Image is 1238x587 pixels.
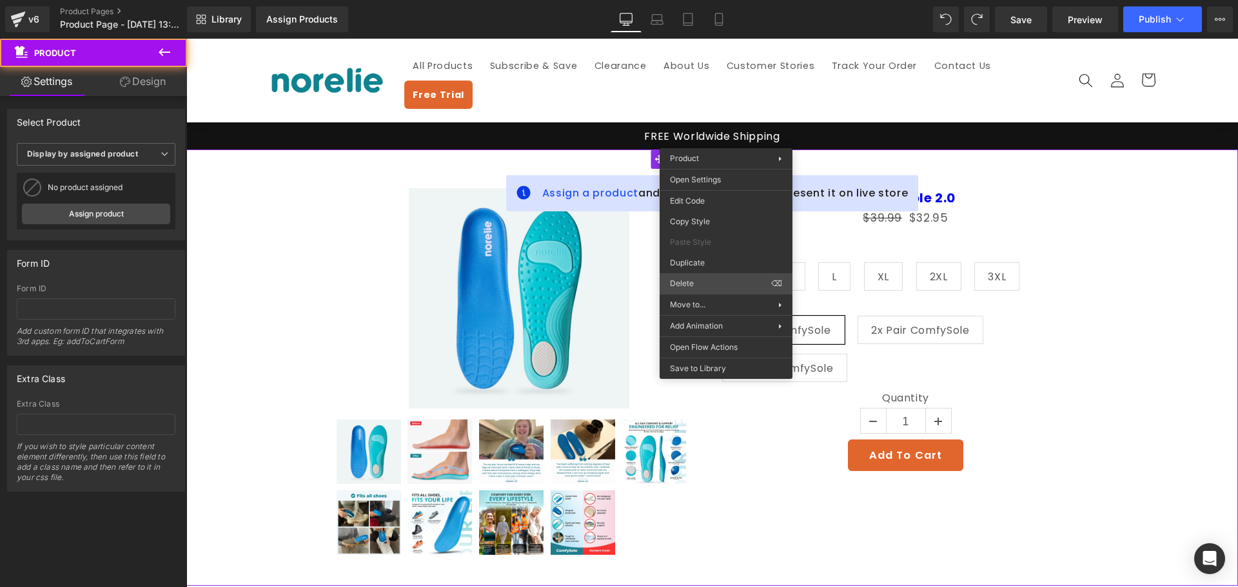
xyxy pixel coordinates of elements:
[670,363,782,374] span: Save to Library
[1052,6,1118,32] a: Preview
[17,284,175,293] div: Form ID
[364,381,433,449] a: Comfysole 2.0
[670,174,782,186] span: Open Settings
[221,381,290,449] a: Comfysole 2.0
[536,262,903,277] label: Offer
[801,224,820,251] span: 3XL
[293,381,361,449] a: Comfysole 2.0
[22,204,170,224] a: Assign product
[662,401,777,433] button: Add To Cart
[150,452,215,516] img: Comfysole 2.0
[477,21,523,33] span: About Us
[964,6,990,32] button: Redo
[211,14,242,25] span: Library
[399,13,468,42] a: Clearance
[748,21,805,33] span: Contact Us
[670,216,782,227] span: Copy Style
[536,208,903,224] label: Size
[60,6,208,17] a: Product Pages
[676,171,716,187] span: $39.99
[187,6,251,32] a: New Library
[645,21,731,33] span: Track Your Order
[226,50,278,62] span: Free Trial
[1139,14,1171,24] span: Publish
[304,21,391,33] span: Subscribe & Save
[356,147,722,162] span: and use this template to present it on live store
[222,149,443,370] img: Comfysole 2.0
[218,13,295,42] a: All Products
[670,257,782,269] span: Duplicate
[549,278,645,305] span: 1x Pair ComfySole
[364,452,433,520] a: Comfysole 2.0
[221,452,290,520] a: Comfysole 2.0
[691,224,703,251] span: XL
[295,13,400,42] a: Subscribe & Save
[723,169,762,189] span: $32.95
[670,342,782,353] span: Open Flow Actions
[549,224,556,251] span: S
[642,6,673,32] a: Laptop
[685,278,783,305] span: 2x Pair ComfySole
[469,13,532,42] a: About Us
[536,353,903,369] label: Quantity
[293,452,361,520] a: Comfysole 2.0
[17,251,50,269] div: Form ID
[293,381,357,445] img: Comfysole 2.0
[293,452,357,516] img: Comfysole 2.0
[364,381,429,445] img: Comfysole 2.0
[83,27,199,57] img: Norelie USA
[218,42,286,71] a: Free Trial
[540,21,629,33] span: Customer Stories
[17,399,175,409] div: Extra Class
[48,183,170,192] div: No product assigned
[221,452,286,516] img: Comfysole 2.0
[670,278,771,289] span: Delete
[703,6,734,32] a: Mobile
[226,21,286,33] span: All Products
[356,147,453,162] span: Assign a product
[673,6,703,32] a: Tablet
[150,381,215,445] img: Comfysole 2.0
[743,224,761,251] span: 2XL
[636,13,739,42] a: Track Your Order
[60,19,184,30] span: Product Page - [DATE] 13:32:06
[549,316,647,343] span: 3x Pair ComfySole
[1207,6,1233,32] button: More
[96,67,190,96] a: Design
[1068,13,1103,26] span: Preview
[1123,6,1202,32] button: Publish
[435,381,504,449] a: Comfysole 2.0
[596,224,605,251] span: M
[17,110,81,128] div: Select Product
[435,381,500,445] img: Comfysole 2.0
[670,236,782,248] span: Paste Style
[481,111,571,130] span: Product
[933,6,959,32] button: Undo
[611,6,642,32] a: Desktop
[1010,13,1032,26] span: Save
[17,441,175,491] div: If you wish to style particular content element differently, then use this field to add a class n...
[884,26,915,57] summary: Search
[458,89,593,107] div: FREE Worldwide Shipping
[531,13,636,42] a: Customer Stories
[150,381,219,449] a: Comfysole 2.0
[22,177,43,198] img: pImage
[17,326,175,355] div: Add custom form ID that integrates with 3rd apps. Eg: addToCartForm
[27,149,138,159] b: Display by assigned product
[34,48,76,58] span: Product
[739,13,813,42] a: Contact Us
[670,320,778,332] span: Add Animation
[670,153,699,163] span: Product
[5,6,50,32] a: v6
[266,14,338,24] div: Assign Products
[1194,543,1225,574] div: Open Intercom Messenger
[670,195,782,207] span: Edit Code
[26,11,42,28] div: v6
[571,111,587,130] a: Expand / Collapse
[408,21,460,33] span: Clearance
[771,278,782,289] span: ⌫
[150,452,219,520] a: Comfysole 2.0
[17,366,65,384] div: Extra Class
[670,299,778,311] span: Move to...
[645,224,651,251] span: L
